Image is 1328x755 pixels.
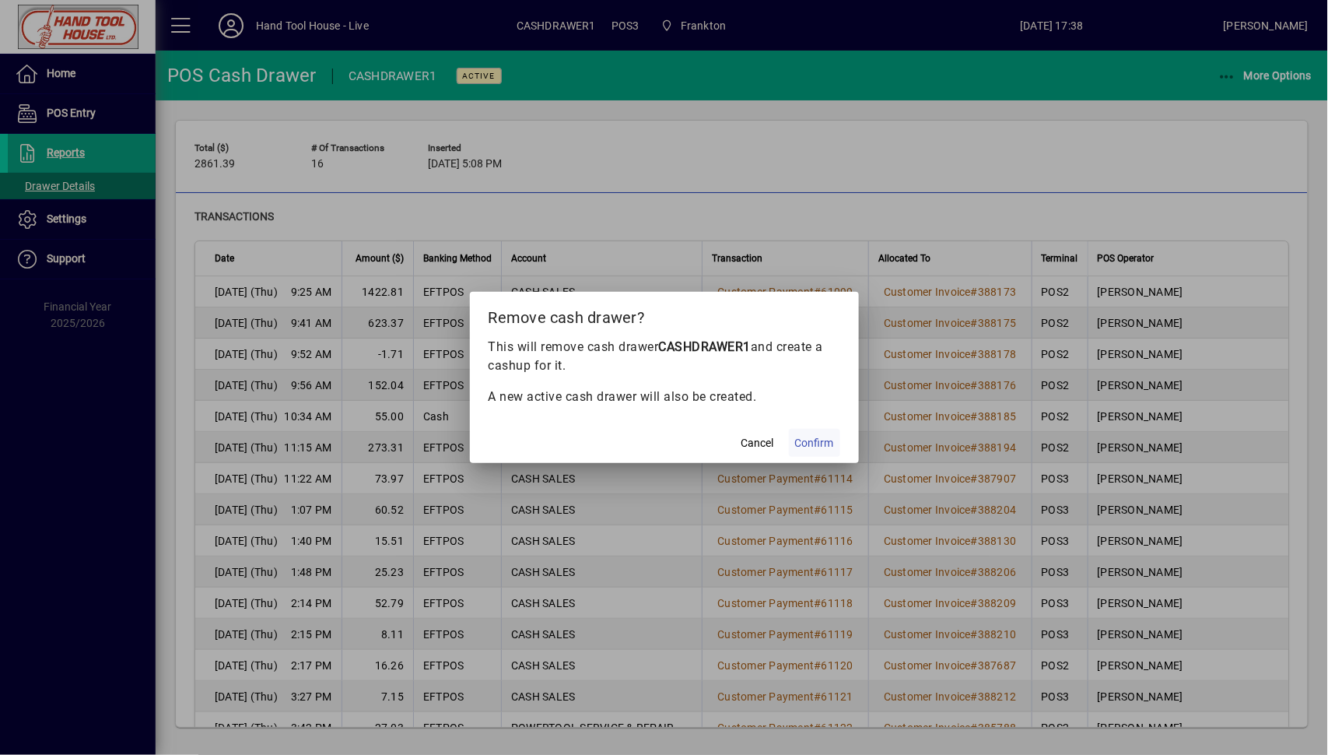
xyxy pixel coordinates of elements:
[795,435,834,451] span: Confirm
[489,388,840,406] p: A new active cash drawer will also be created.
[489,338,840,375] p: This will remove cash drawer and create a cashup for it.
[470,292,859,337] h2: Remove cash drawer?
[741,435,774,451] span: Cancel
[733,429,783,457] button: Cancel
[789,429,840,457] button: Confirm
[659,339,752,354] b: CASHDRAWER1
